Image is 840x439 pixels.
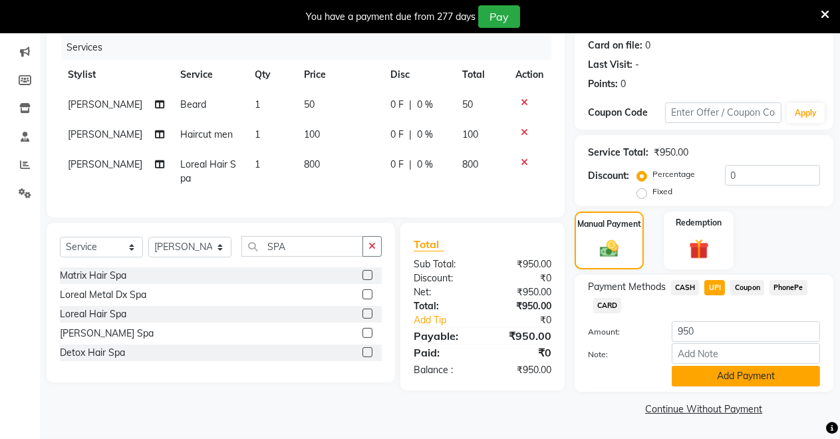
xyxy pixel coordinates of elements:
input: Search or Scan [241,236,363,257]
span: 1 [255,128,260,140]
span: | [409,98,412,112]
div: ₹0 [482,271,561,285]
th: Action [507,60,551,90]
div: Discount: [588,169,629,183]
div: Coupon Code [588,106,665,120]
label: Note: [578,349,662,361]
div: Services [61,35,561,60]
span: 1 [255,98,260,110]
img: _cash.svg [594,238,625,259]
span: UPI [704,280,725,295]
div: Detox Hair Spa [60,346,125,360]
th: Total [454,60,507,90]
th: Qty [247,60,297,90]
div: 0 [645,39,650,53]
div: ₹0 [495,313,561,327]
button: Add Payment [672,366,820,386]
label: Redemption [676,217,722,229]
div: Last Visit: [588,58,632,72]
span: | [409,128,412,142]
div: Points: [588,77,618,91]
div: Total: [404,299,482,313]
div: Discount: [404,271,482,285]
div: ₹950.00 [482,285,561,299]
th: Disc [382,60,454,90]
span: PhonePe [770,280,807,295]
th: Stylist [60,60,172,90]
a: Continue Without Payment [577,402,831,416]
div: Loreal Metal Dx Spa [60,288,146,302]
input: Amount [672,321,820,342]
div: You have a payment due from 277 days [306,10,476,24]
span: | [409,158,412,172]
span: Coupon [730,280,764,295]
span: 0 % [417,128,433,142]
span: 100 [304,128,320,140]
span: CASH [671,280,700,295]
span: 50 [462,98,473,110]
div: ₹950.00 [482,299,561,313]
label: Fixed [652,186,672,198]
a: Add Tip [404,313,495,327]
div: Sub Total: [404,257,482,271]
div: ₹0 [482,345,561,361]
div: ₹950.00 [654,146,688,160]
span: Haircut men [180,128,233,140]
div: ₹950.00 [482,257,561,271]
span: 0 F [390,128,404,142]
span: 50 [304,98,315,110]
th: Service [172,60,247,90]
label: Percentage [652,168,695,180]
span: Total [414,237,444,251]
span: Loreal Hair Spa [180,158,236,184]
label: Amount: [578,326,662,338]
div: ₹950.00 [482,363,561,377]
label: Manual Payment [577,218,641,230]
span: 800 [304,158,320,170]
button: Pay [478,5,520,28]
span: [PERSON_NAME] [68,128,142,140]
span: 0 % [417,98,433,112]
span: 0 F [390,158,404,172]
th: Price [296,60,382,90]
input: Add Note [672,343,820,364]
button: Apply [787,103,825,123]
span: CARD [593,298,622,313]
span: 0 % [417,158,433,172]
span: 800 [462,158,478,170]
input: Enter Offer / Coupon Code [665,102,781,123]
span: 100 [462,128,478,140]
div: ₹950.00 [482,328,561,344]
div: Matrix Hair Spa [60,269,126,283]
span: Beard [180,98,206,110]
span: Payment Methods [588,280,666,294]
span: 1 [255,158,260,170]
img: _gift.svg [683,237,716,261]
div: Net: [404,285,482,299]
span: [PERSON_NAME] [68,98,142,110]
div: Payable: [404,328,482,344]
div: Loreal Hair Spa [60,307,126,321]
div: - [635,58,639,72]
div: [PERSON_NAME] Spa [60,327,154,341]
div: Balance : [404,363,482,377]
div: 0 [621,77,626,91]
div: Service Total: [588,146,648,160]
div: Paid: [404,345,482,361]
div: Card on file: [588,39,642,53]
span: [PERSON_NAME] [68,158,142,170]
span: 0 F [390,98,404,112]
